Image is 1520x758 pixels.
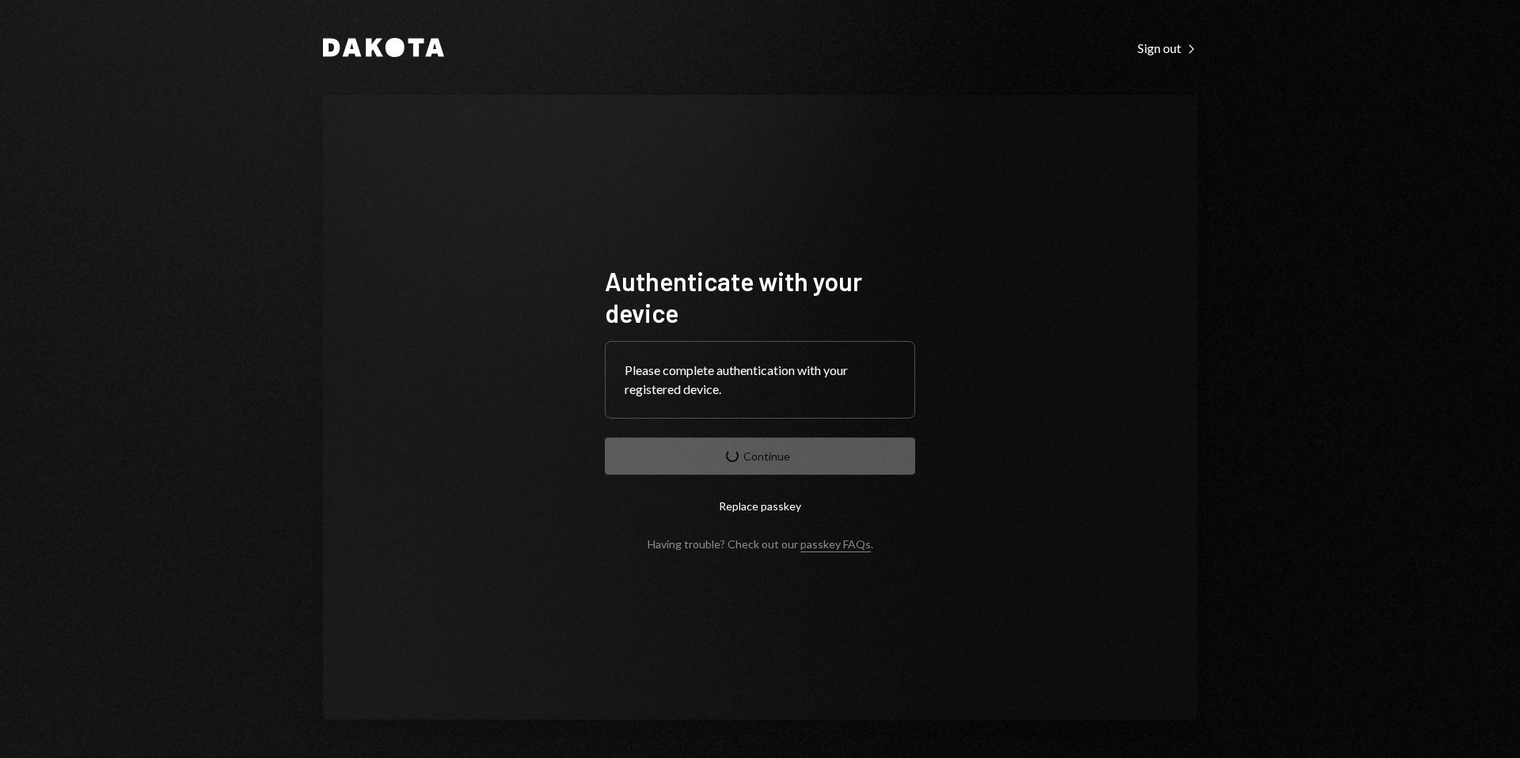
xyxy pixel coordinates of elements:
[800,537,871,552] a: passkey FAQs
[648,537,873,551] div: Having trouble? Check out our .
[625,361,895,399] div: Please complete authentication with your registered device.
[605,487,915,525] button: Replace passkey
[1138,39,1197,56] a: Sign out
[605,265,915,328] h1: Authenticate with your device
[1138,40,1197,56] div: Sign out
